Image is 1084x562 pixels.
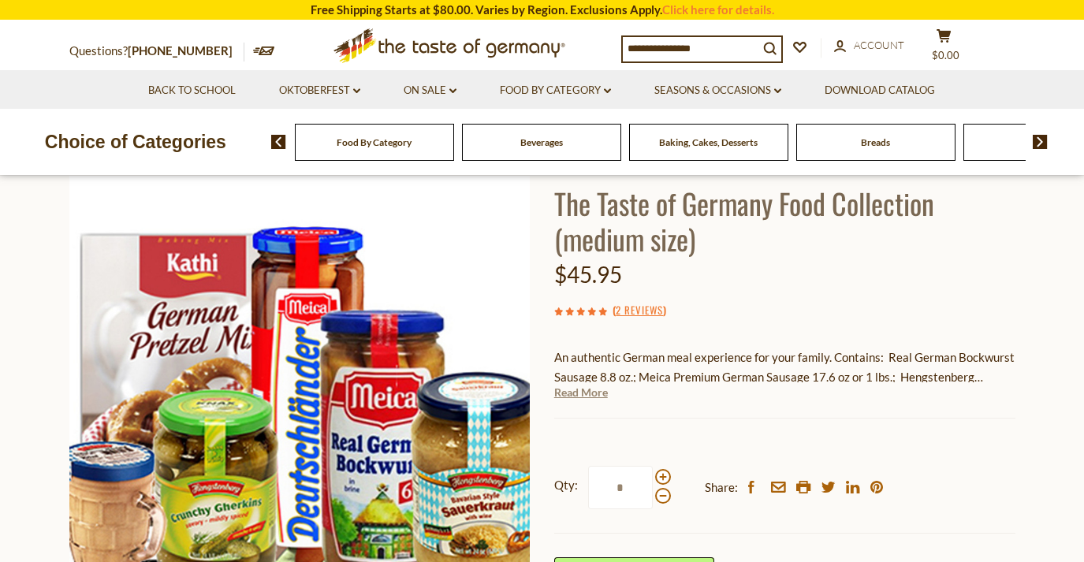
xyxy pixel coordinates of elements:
a: 2 Reviews [616,302,663,319]
a: Breads [861,136,890,148]
strong: Qty: [554,475,578,495]
p: Questions? [69,41,244,61]
a: Read More [554,385,608,400]
a: Back to School [148,82,236,99]
span: ( ) [613,302,666,318]
h1: The Taste of Germany Food Collection (medium size) [554,185,1015,256]
a: Click here for details. [662,2,774,17]
span: Share: [705,478,738,497]
button: $0.00 [921,28,968,68]
a: Food By Category [337,136,412,148]
a: Beverages [520,136,563,148]
input: Qty: [588,466,653,509]
p: An authentic German meal experience for your family. Contains: Real German Bockwurst Sausage 8.8 ... [554,348,1015,387]
img: previous arrow [271,135,286,149]
a: Download Catalog [825,82,935,99]
span: $0.00 [932,49,959,61]
a: Food By Category [500,82,611,99]
span: $45.95 [554,261,622,288]
a: Baking, Cakes, Desserts [659,136,758,148]
img: next arrow [1033,135,1048,149]
a: On Sale [404,82,456,99]
a: Account [834,37,904,54]
span: Account [854,39,904,51]
a: Oktoberfest [279,82,360,99]
a: Seasons & Occasions [654,82,781,99]
a: [PHONE_NUMBER] [128,43,233,58]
